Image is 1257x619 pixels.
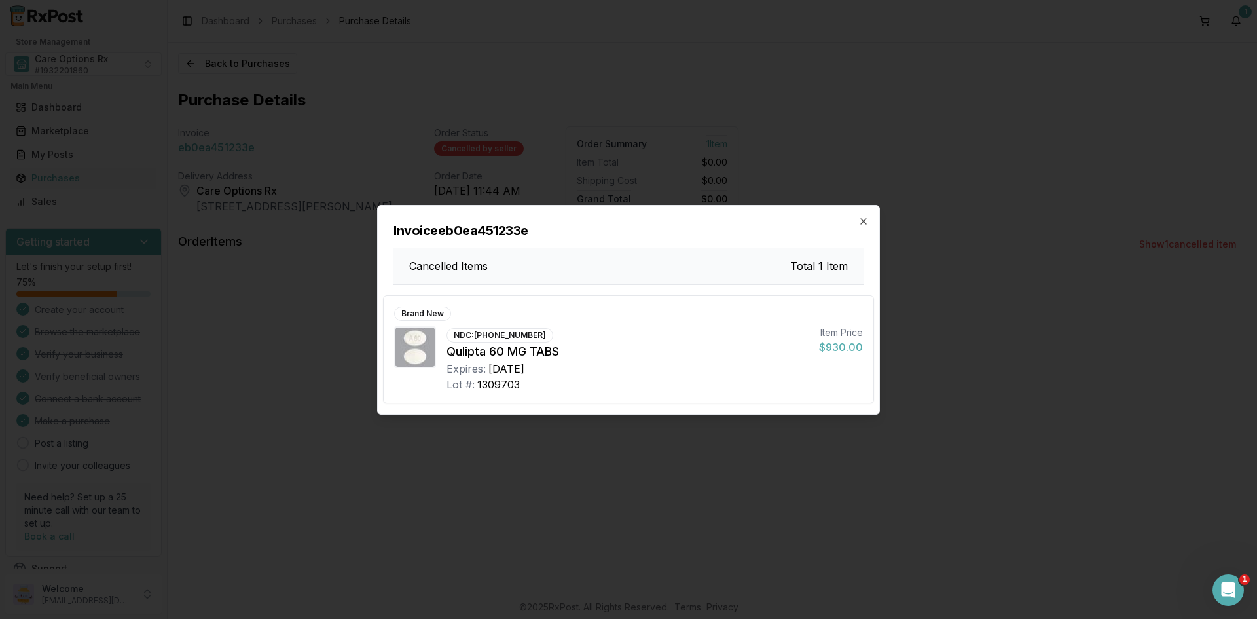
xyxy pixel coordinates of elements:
[446,361,486,377] div: Expires:
[409,258,488,274] h3: Cancelled Items
[790,258,848,274] h3: Total 1 Item
[1239,574,1250,585] span: 1
[819,326,863,339] div: Item Price
[446,377,475,392] div: Lot #:
[395,328,435,367] img: Qulipta 60 MG TABS
[477,377,520,392] div: 1309703
[393,221,864,240] h2: Invoice eb0ea451233e
[819,339,863,355] div: $930.00
[446,343,809,361] div: Qulipta 60 MG TABS
[488,361,524,377] div: [DATE]
[394,307,451,321] div: Brand New
[1212,574,1244,606] iframe: Intercom live chat
[446,328,553,343] div: NDC: [PHONE_NUMBER]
